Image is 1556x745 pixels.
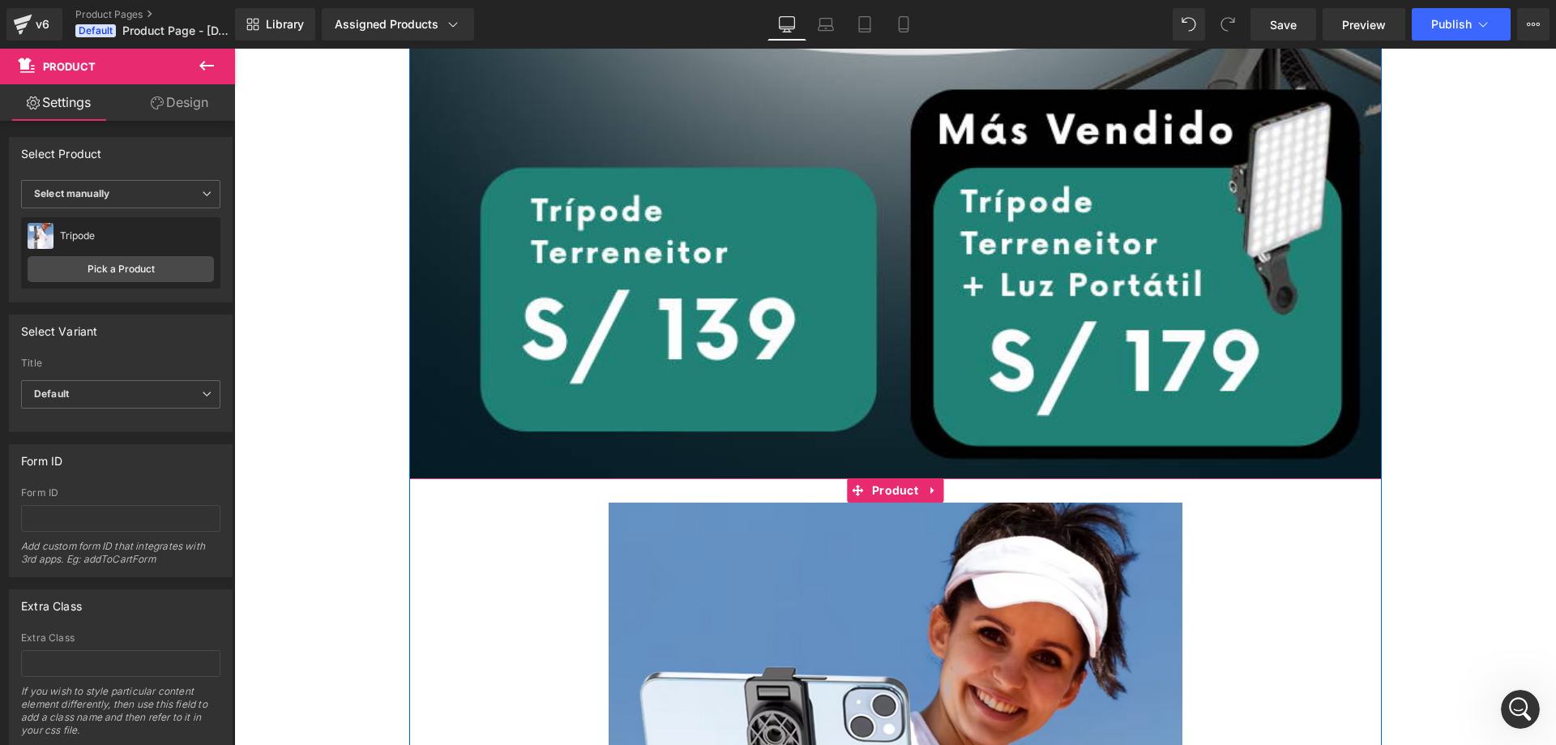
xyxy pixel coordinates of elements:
div: Assigned Products [335,16,461,32]
iframe: Intercom live chat [1501,690,1540,729]
button: Undo [1173,8,1205,41]
a: New Library [235,8,315,41]
a: Product Pages [75,8,262,21]
b: Select manually [34,187,109,199]
span: Library [266,17,304,32]
a: Mobile [884,8,923,41]
span: Product Page - [DATE] 15:21:57 [122,24,231,37]
label: Title [21,358,220,374]
a: Preview [1323,8,1405,41]
a: Expand / Collapse [688,430,709,454]
span: Save [1270,16,1297,33]
span: Product [43,60,96,73]
a: Tablet [845,8,884,41]
a: Laptop [806,8,845,41]
div: Add custom form ID that integrates with 3rd apps. Eg: addToCartForm [21,540,220,576]
button: Publish [1412,8,1511,41]
div: Form ID [21,445,62,468]
div: Extra Class [21,632,220,644]
span: Preview [1342,16,1386,33]
iframe: To enrich screen reader interactions, please activate Accessibility in Grammarly extension settings [234,49,1556,745]
span: Publish [1431,18,1472,31]
div: Tripode [60,230,214,242]
div: Select Variant [21,315,98,338]
span: Default [75,24,116,37]
a: Pick a Product [28,256,214,282]
a: Desktop [767,8,806,41]
a: Design [121,84,238,121]
a: v6 [6,8,62,41]
button: More [1517,8,1550,41]
div: Form ID [21,487,220,499]
div: v6 [32,14,53,35]
img: pImage [28,223,53,249]
b: Default [34,387,69,400]
div: Extra Class [21,590,82,613]
span: Product [634,430,688,454]
button: Redo [1212,8,1244,41]
div: Select Product [21,138,102,161]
